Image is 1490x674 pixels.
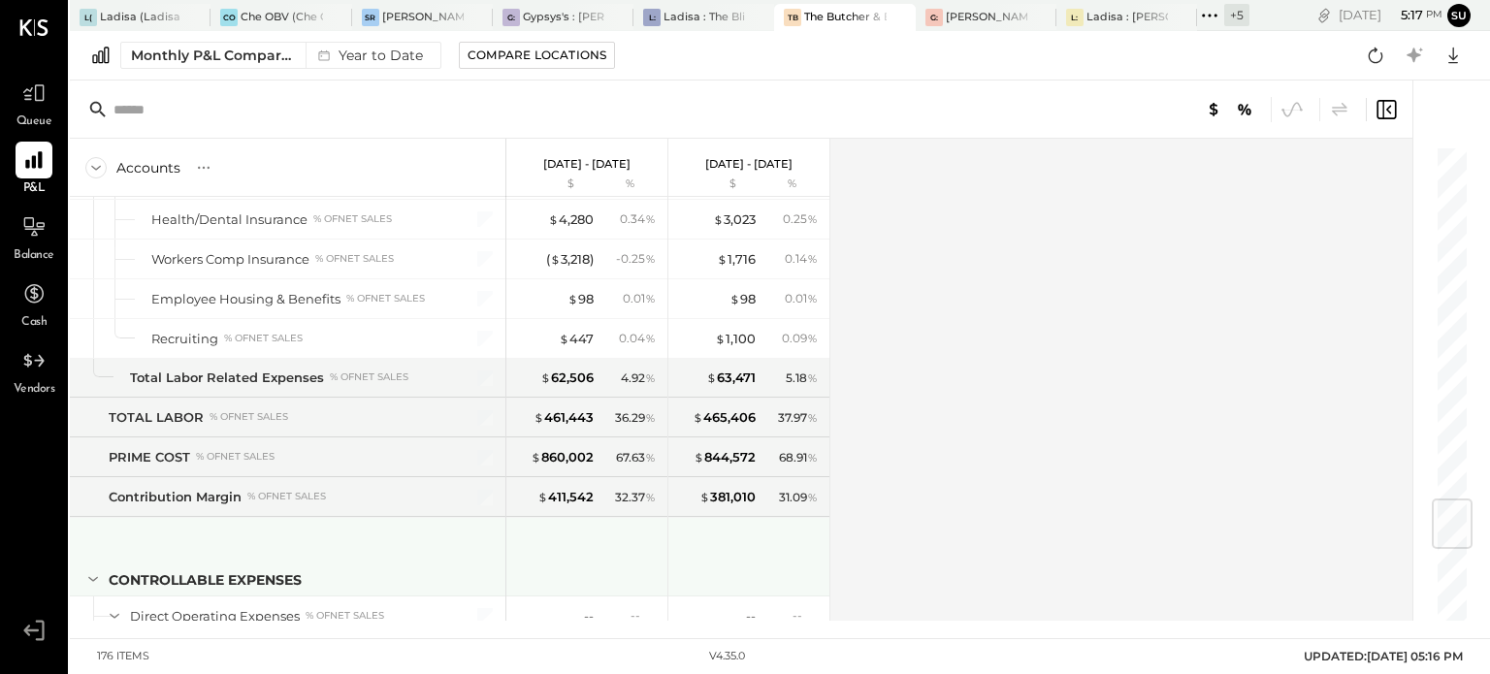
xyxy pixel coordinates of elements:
div: 860,002 [531,448,594,466]
span: $ [540,369,551,385]
span: 5 : 17 [1384,6,1423,24]
span: % [807,409,818,425]
span: % [807,489,818,504]
div: 381,010 [699,488,756,506]
span: $ [537,489,548,504]
span: Vendors [14,381,55,399]
div: 5.18 [786,369,818,387]
div: G: [925,9,943,26]
div: TB [784,9,801,26]
div: 0.25 [783,210,818,228]
span: P&L [23,180,46,198]
div: CONTROLLABLE EXPENSES [109,570,302,590]
div: 37.97 [778,409,818,427]
div: The Butcher & Barrel (L Argento LLC) - [GEOGRAPHIC_DATA] [804,10,886,25]
div: Total Labor Related Expenses [130,369,324,387]
span: $ [694,449,704,465]
div: Gypsys's : [PERSON_NAME] on the levee [523,10,604,25]
div: % of NET SALES [315,252,394,266]
div: 1,100 [715,330,756,348]
div: -- [631,607,656,624]
div: % of NET SALES [313,212,392,226]
span: $ [717,251,728,267]
div: Che OBV (Che OBV LLC) - Ignite [241,10,322,25]
a: Vendors [1,342,67,399]
a: Queue [1,75,67,131]
div: [PERSON_NAME]'s : [PERSON_NAME]'s [946,10,1027,25]
span: $ [531,449,541,465]
div: PRIME COST [109,448,190,466]
div: 31.09 [779,489,818,506]
div: [PERSON_NAME]' Rooftop - Ignite [382,10,464,25]
div: $ [516,177,594,192]
span: % [807,449,818,465]
span: % [645,250,656,266]
span: $ [699,489,710,504]
span: pm [1426,8,1442,21]
div: 447 [559,330,594,348]
button: su [1447,4,1471,27]
span: $ [706,369,717,385]
div: Ladisa (Ladisa Corp.) - Ignite [100,10,181,25]
div: Contribution Margin [109,488,242,506]
div: 0.04 [619,330,656,347]
div: 4.92 [621,369,656,387]
div: % of NET SALES [210,410,288,424]
p: [DATE] - [DATE] [705,157,793,171]
div: + 5 [1224,4,1249,26]
div: Year to Date [306,43,431,68]
div: TOTAL LABOR [109,408,204,427]
div: -- [793,607,818,624]
div: Accounts [116,158,180,177]
div: 411,542 [537,488,594,506]
div: -- [746,607,756,626]
div: 32.37 [615,489,656,506]
div: 0.34 [620,210,656,228]
div: L: [643,9,661,26]
span: % [645,449,656,465]
span: Cash [21,314,47,332]
div: 36.29 [615,409,656,427]
div: % of NET SALES [330,370,408,384]
button: Monthly P&L Comparison Year to Date [120,42,441,69]
div: 68.91 [779,449,818,466]
div: SR [362,9,379,26]
div: 3,023 [713,210,756,229]
div: 98 [567,290,594,308]
span: % [645,330,656,345]
span: Queue [16,113,52,131]
div: [DATE] [1339,6,1442,24]
span: $ [729,291,740,306]
div: % of NET SALES [196,450,275,464]
div: - 0.25 [616,250,656,268]
a: Balance [1,209,67,265]
span: $ [567,291,578,306]
div: 98 [729,290,756,308]
div: Health/Dental Insurance [151,210,308,229]
div: 1,716 [717,250,756,269]
div: 0.14 [785,250,818,268]
div: L: [1066,9,1084,26]
div: Ladisa : The Blind Pig [664,10,745,25]
span: $ [550,251,561,267]
div: Monthly P&L Comparison [131,46,294,65]
div: 0.01 [785,290,818,307]
div: 4,280 [548,210,594,229]
div: Recruiting [151,330,218,348]
div: Direct Operating Expenses [130,607,300,626]
div: 465,406 [693,408,756,427]
span: % [645,409,656,425]
span: % [645,489,656,504]
div: Workers Comp Insurance [151,250,309,269]
div: Compare Locations [468,47,606,63]
span: $ [715,331,726,346]
span: UPDATED: [DATE] 05:16 PM [1304,649,1463,663]
div: % [599,177,662,192]
span: % [645,210,656,226]
div: % [761,177,824,192]
span: % [645,369,656,385]
div: % of NET SALES [247,490,326,503]
div: 0.01 [623,290,656,307]
p: [DATE] - [DATE] [543,157,631,171]
div: L( [80,9,97,26]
